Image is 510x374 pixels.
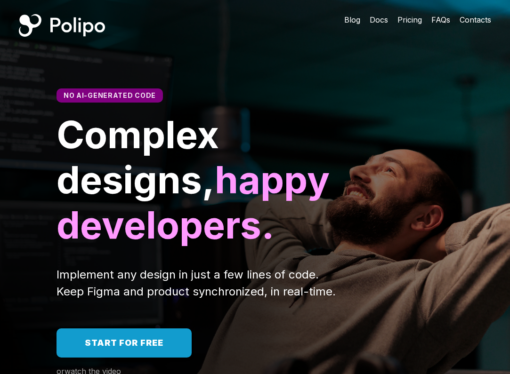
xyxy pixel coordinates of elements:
[431,14,450,25] a: FAQs
[57,111,228,202] span: Complex designs,
[431,15,450,24] span: FAQs
[344,15,360,24] span: Blog
[397,15,422,24] span: Pricing
[64,91,156,99] span: No AI-generated code
[370,14,388,25] a: Docs
[397,14,422,25] a: Pricing
[57,268,336,298] span: Implement any design in just a few lines of code. Keep Figma and product synchronized, in real-time.
[57,157,339,247] span: happy developers.
[85,338,163,348] span: Start for free
[460,14,491,25] a: Contacts
[57,328,192,358] a: Start for free
[370,15,388,24] span: Docs
[344,14,360,25] a: Blog
[460,15,491,24] span: Contacts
